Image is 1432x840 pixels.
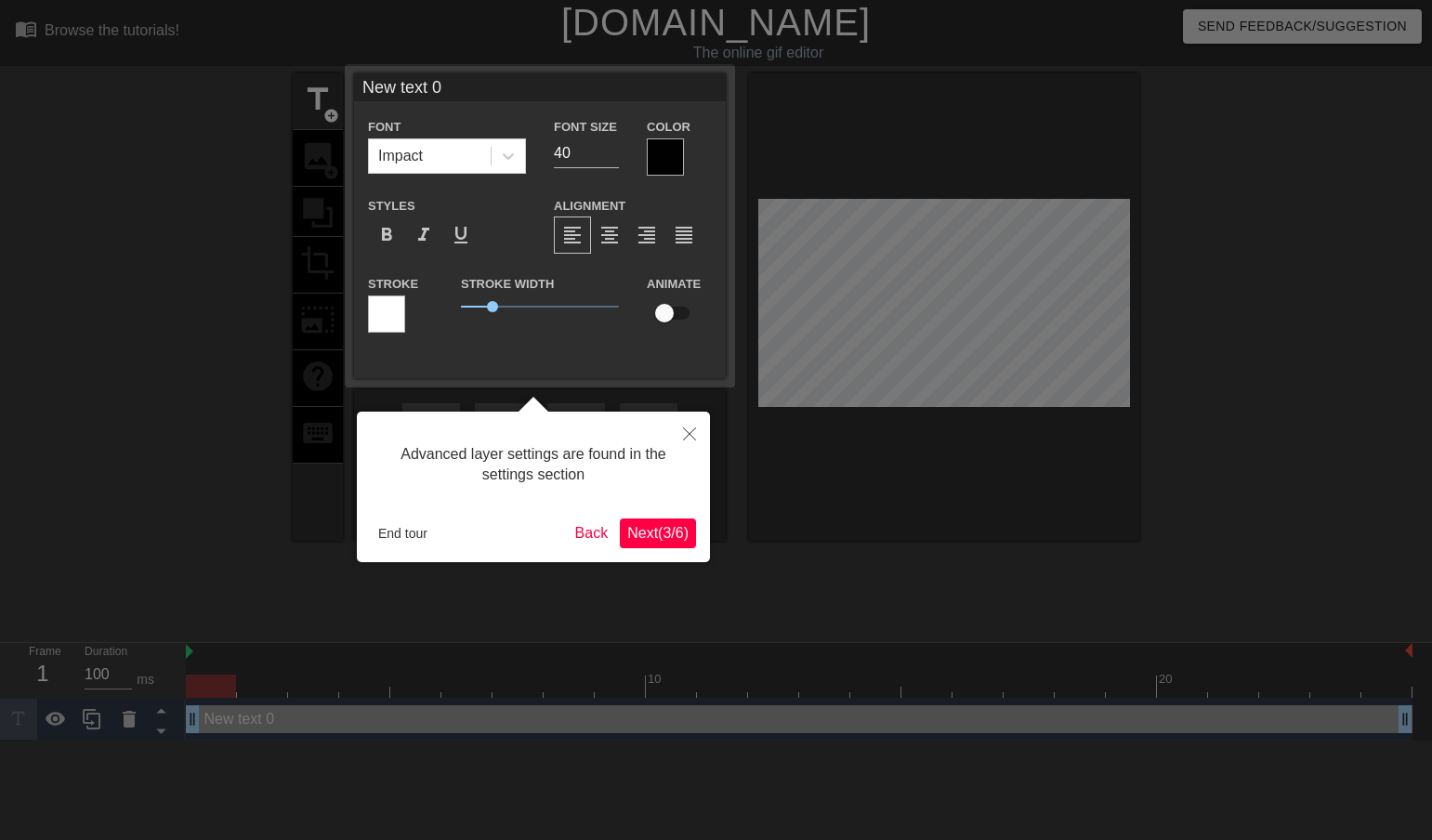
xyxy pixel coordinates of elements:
button: Close [669,412,710,454]
button: End tour [371,519,435,547]
button: Back [568,518,616,548]
button: Next [620,518,696,548]
div: Advanced layer settings are found in the settings section [371,426,696,505]
span: Next ( 3 / 6 ) [627,525,689,541]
